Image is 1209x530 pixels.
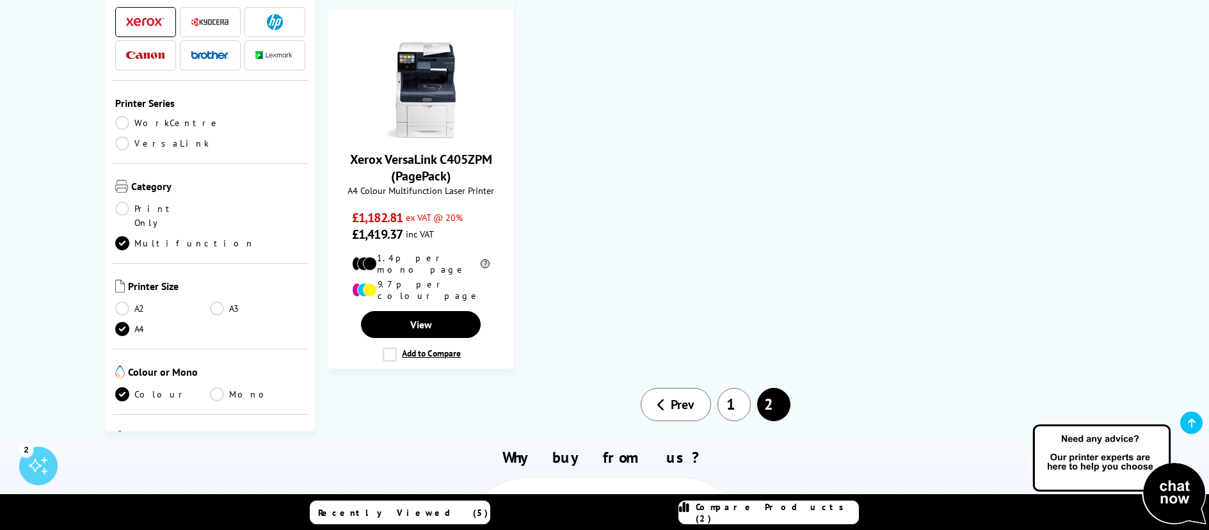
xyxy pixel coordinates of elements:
span: £1,182.81 [352,209,403,226]
li: 1.4p per mono page [352,252,490,275]
a: Mono [210,387,305,401]
span: £1,419.37 [352,226,403,243]
a: Multifunction [115,236,255,250]
img: Kyocera [191,17,229,27]
span: ex VAT @ 20% [406,211,463,223]
label: Add to Compare [383,348,461,362]
a: A2 [115,301,211,316]
a: WorkCentre [115,116,221,130]
span: Printer Series [115,97,306,109]
h2: Why buy from us? [129,447,1080,467]
a: A3 [210,301,305,316]
span: Category [131,180,306,195]
a: Lexmark [255,47,294,63]
span: Recently Viewed (5) [318,507,488,518]
img: Printer Size [115,280,125,293]
a: Compare Products (2) [678,501,859,524]
a: A4 [115,322,211,336]
img: HP [267,14,283,30]
span: A4 Colour Multifunction Laser Printer [335,184,507,197]
a: Recently Viewed (5) [310,501,490,524]
a: View [361,311,480,338]
a: HP [255,14,294,30]
img: Technology [115,431,134,446]
span: Compare Products (2) [696,501,858,524]
span: Colour or Mono [128,365,306,381]
a: VersaLink [115,136,211,150]
img: Canon [126,51,164,60]
img: Colour or Mono [115,365,125,378]
img: Xerox VersaLink C405ZPM (PagePack) [373,42,469,138]
a: Prev [641,388,711,421]
img: Open Live Chat window [1030,422,1209,527]
a: 1 [717,388,751,421]
img: Lexmark [255,51,294,59]
a: Brother [191,47,229,63]
a: Colour [115,387,211,401]
a: Xerox VersaLink C405ZPM (PagePack) [350,151,492,184]
a: Xerox [126,14,164,30]
span: Printer Size [128,280,306,295]
div: 2 [19,442,33,456]
span: inc VAT [406,228,434,240]
span: Technology [136,431,305,448]
a: Print Only [115,202,211,230]
a: Canon [126,47,164,63]
a: Kyocera [191,14,229,30]
img: Xerox [126,17,164,26]
a: Xerox VersaLink C405ZPM (PagePack) [373,128,469,141]
img: Category [115,180,128,193]
li: 9.7p per colour page [352,278,490,301]
img: Brother [191,51,229,60]
span: Prev [671,396,694,413]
